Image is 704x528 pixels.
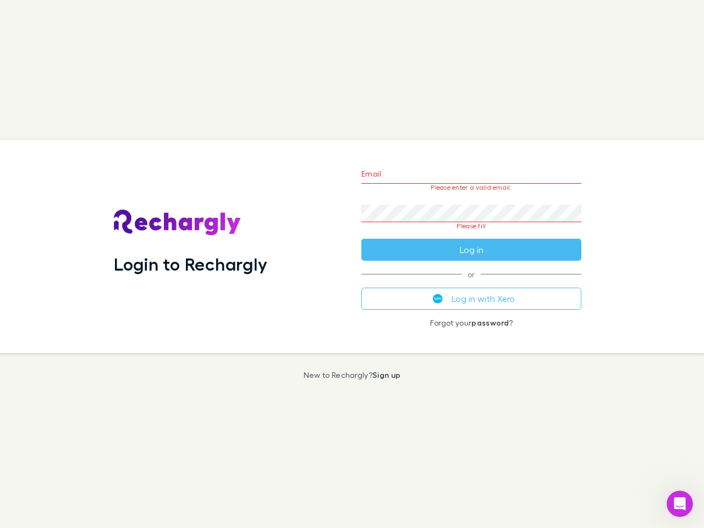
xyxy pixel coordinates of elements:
[361,274,581,274] span: or
[361,288,581,310] button: Log in with Xero
[114,210,241,236] img: Rechargly's Logo
[361,222,581,230] p: Please fill
[372,370,400,380] a: Sign up
[304,371,401,380] p: New to Rechargly?
[667,491,693,517] iframe: Intercom live chat
[361,318,581,327] p: Forgot your ?
[433,294,443,304] img: Xero's logo
[114,254,267,274] h1: Login to Rechargly
[361,184,581,191] p: Please enter a valid email.
[471,318,509,327] a: password
[361,239,581,261] button: Log in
